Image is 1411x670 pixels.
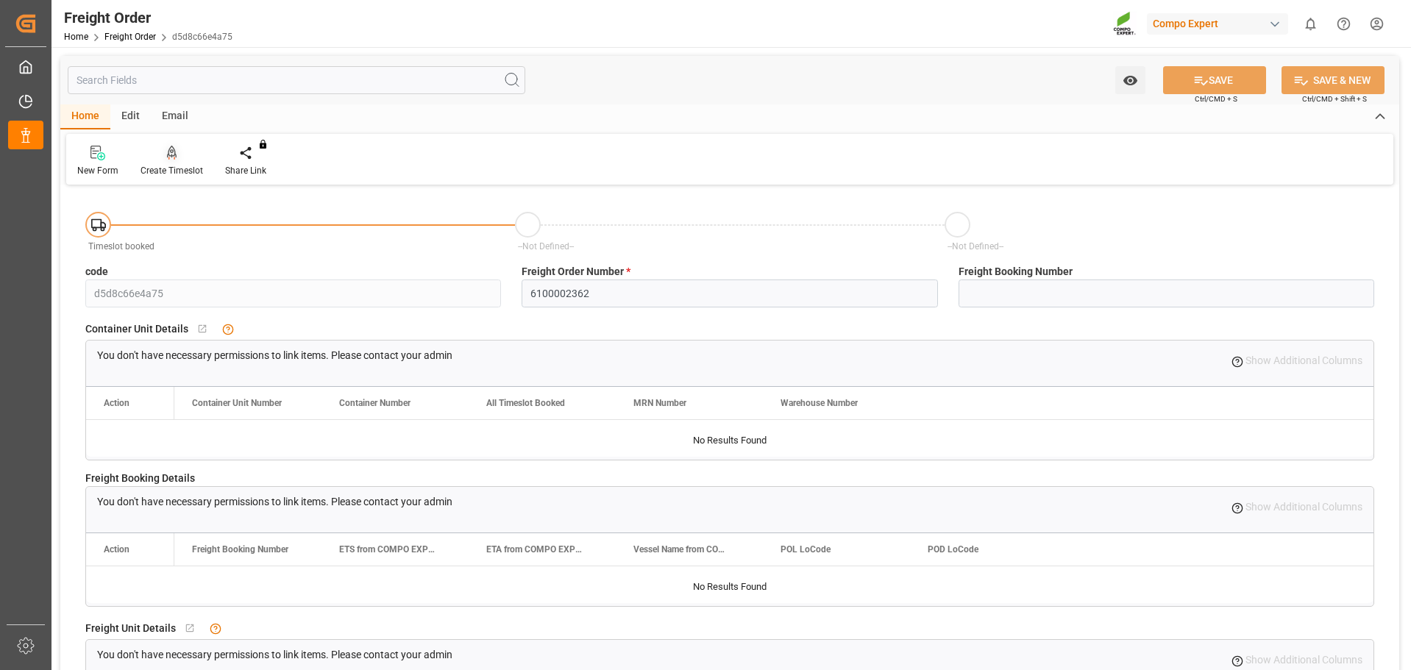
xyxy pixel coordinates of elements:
[1163,66,1266,94] button: SAVE
[110,104,151,129] div: Edit
[85,471,195,486] span: Freight Booking Details
[64,7,232,29] div: Freight Order
[85,621,176,636] span: Freight Unit Details
[1115,66,1145,94] button: open menu
[64,32,88,42] a: Home
[339,398,410,408] span: Container Number
[60,104,110,129] div: Home
[1147,13,1288,35] div: Compo Expert
[781,544,831,555] span: POL LoCode
[1282,66,1385,94] button: SAVE & NEW
[104,544,129,555] div: Action
[518,241,574,252] span: --Not Defined--
[959,264,1073,279] span: Freight Booking Number
[97,494,452,510] p: You don't have necessary permissions to link items. Please contact your admin
[85,321,188,337] span: Container Unit Details
[68,66,525,94] input: Search Fields
[85,264,108,279] span: code
[192,398,282,408] span: Container Unit Number
[88,241,154,252] span: Timeslot booked
[486,544,585,555] span: ETA from COMPO EXPERT
[1195,93,1237,104] span: Ctrl/CMD + S
[192,544,288,555] span: Freight Booking Number
[97,348,452,363] p: You don't have necessary permissions to link items. Please contact your admin
[1327,7,1360,40] button: Help Center
[104,32,156,42] a: Freight Order
[1113,11,1137,37] img: Screenshot%202023-09-29%20at%2010.02.21.png_1712312052.png
[1147,10,1294,38] button: Compo Expert
[104,398,129,408] div: Action
[633,398,686,408] span: MRN Number
[141,164,203,177] div: Create Timeslot
[339,544,438,555] span: ETS from COMPO EXPERT
[1302,93,1367,104] span: Ctrl/CMD + Shift + S
[486,398,565,408] span: All Timeslot Booked
[948,241,1003,252] span: --Not Defined--
[928,544,978,555] span: POD LoCode
[522,264,630,279] span: Freight Order Number
[151,104,199,129] div: Email
[97,647,452,663] p: You don't have necessary permissions to link items. Please contact your admin
[781,398,858,408] span: Warehouse Number
[1294,7,1327,40] button: show 0 new notifications
[77,164,118,177] div: New Form
[633,544,732,555] span: Vessel Name from COMPO EXPERT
